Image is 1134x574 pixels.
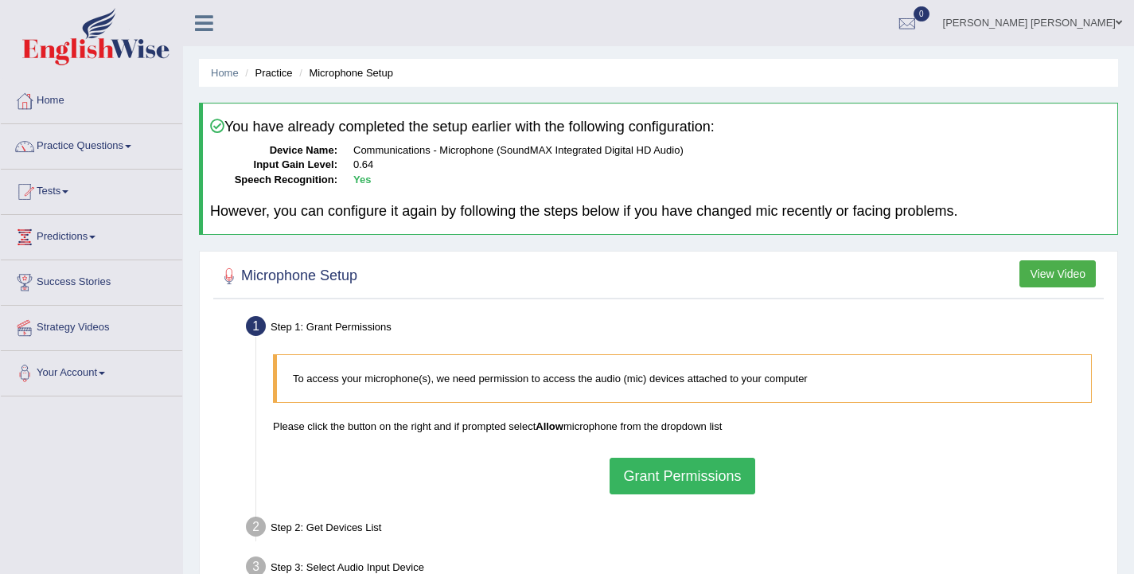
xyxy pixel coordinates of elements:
[295,65,393,80] li: Microphone Setup
[239,311,1110,346] div: Step 1: Grant Permissions
[210,119,1110,135] h4: You have already completed the setup earlier with the following configuration:
[241,65,292,80] li: Practice
[210,173,337,188] dt: Speech Recognition:
[536,420,563,432] b: Allow
[1,306,182,346] a: Strategy Videos
[239,512,1110,547] div: Step 2: Get Devices List
[1,260,182,300] a: Success Stories
[1,351,182,391] a: Your Account
[914,6,929,21] span: 0
[353,174,371,185] b: Yes
[353,158,1110,173] dd: 0.64
[210,204,1110,220] h4: However, you can configure it again by following the steps below if you have changed mic recently...
[210,143,337,158] dt: Device Name:
[273,419,1092,434] p: Please click the button on the right and if prompted select microphone from the dropdown list
[1,79,182,119] a: Home
[211,67,239,79] a: Home
[1,170,182,209] a: Tests
[353,143,1110,158] dd: Communications - Microphone (SoundMAX Integrated Digital HD Audio)
[210,158,337,173] dt: Input Gain Level:
[1,124,182,164] a: Practice Questions
[293,371,1075,386] p: To access your microphone(s), we need permission to access the audio (mic) devices attached to yo...
[217,264,357,288] h2: Microphone Setup
[610,458,754,494] button: Grant Permissions
[1,215,182,255] a: Predictions
[1019,260,1096,287] button: View Video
